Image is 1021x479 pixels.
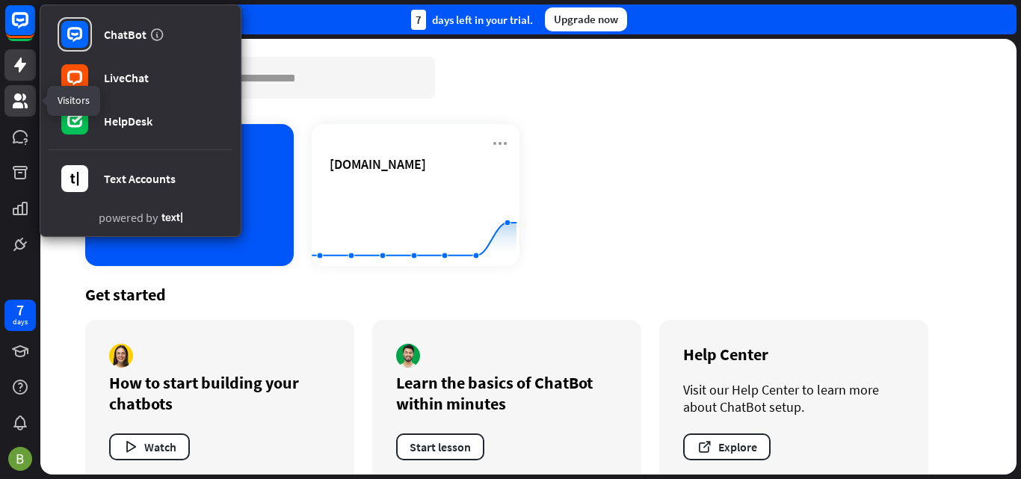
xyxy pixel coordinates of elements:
div: Help Center [683,344,904,365]
button: Watch [109,433,190,460]
div: 7 [411,10,426,30]
span: olivhealthcare.com [330,155,426,173]
div: Visit our Help Center to learn more about ChatBot setup. [683,381,904,415]
div: Upgrade now [545,7,627,31]
div: days [13,317,28,327]
button: Explore [683,433,771,460]
div: 7 [16,303,24,317]
div: How to start building your chatbots [109,372,330,414]
a: 7 days [4,300,36,331]
button: Start lesson [396,433,484,460]
div: Learn the basics of ChatBot within minutes [396,372,617,414]
img: author [109,344,133,368]
div: days left in your trial. [411,10,533,30]
button: Open LiveChat chat widget [12,6,57,51]
img: author [396,344,420,368]
div: Get started [85,284,972,305]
